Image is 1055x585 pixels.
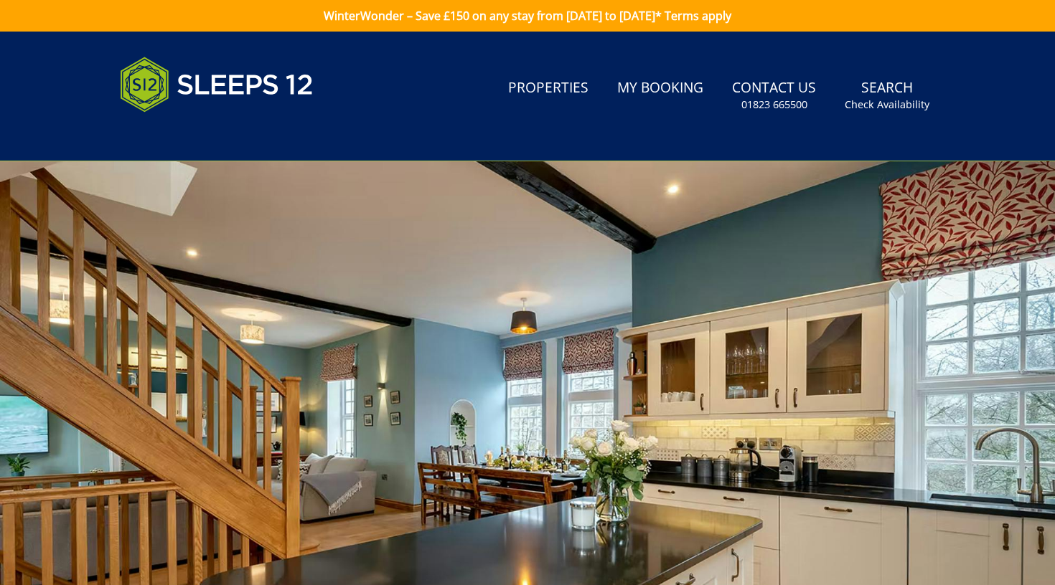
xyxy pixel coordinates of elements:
[726,72,822,119] a: Contact Us01823 665500
[741,97,807,112] small: 01823 665500
[502,72,594,105] a: Properties
[845,97,929,112] small: Check Availability
[839,72,935,119] a: SearchCheck Availability
[611,72,709,105] a: My Booking
[113,129,263,141] iframe: Customer reviews powered by Trustpilot
[120,49,314,120] img: Sleeps 12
